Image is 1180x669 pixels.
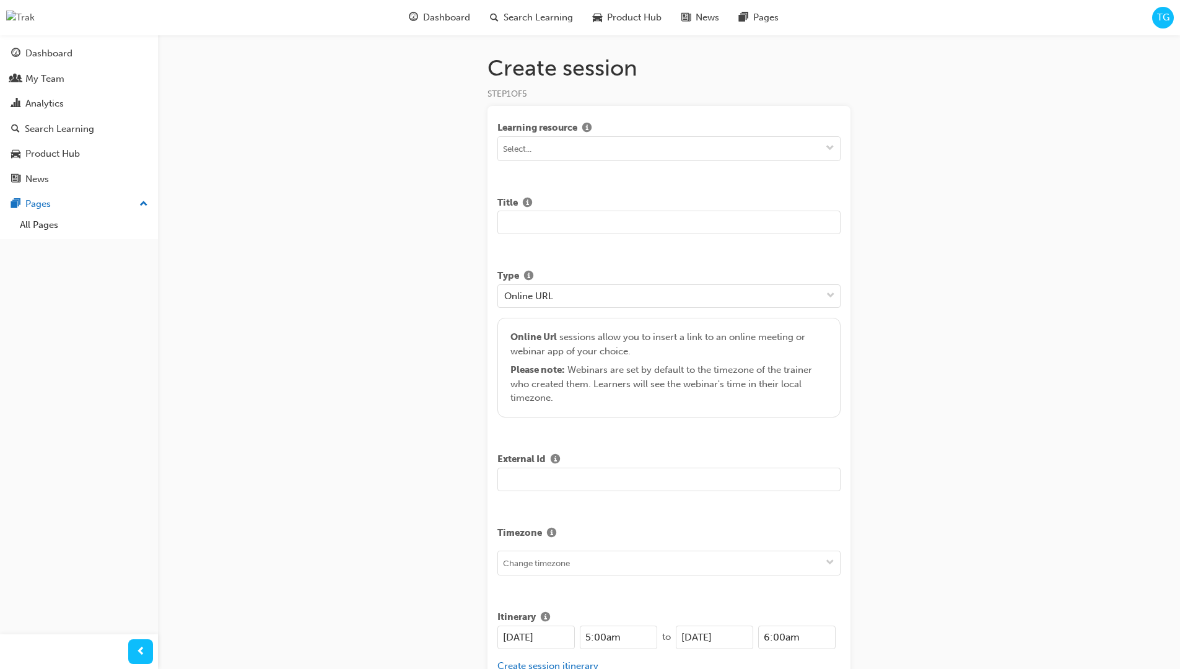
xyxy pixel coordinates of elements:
a: Search Learning [5,118,153,141]
span: guage-icon [11,48,20,59]
span: pages-icon [739,10,748,25]
div: Product Hub [25,147,80,161]
input: HH:MM am [758,626,836,649]
span: Title [497,196,518,211]
span: down-icon [826,288,835,304]
a: news-iconNews [671,5,729,30]
a: Dashboard [5,42,153,65]
button: DashboardMy TeamAnalyticsSearch LearningProduct HubNews [5,40,153,193]
span: info-icon [524,271,533,282]
a: Product Hub [5,142,153,165]
span: down-icon [826,144,834,154]
span: External Id [497,452,546,468]
div: to [657,630,676,644]
input: DD/MM/YYYY [676,626,753,649]
input: HH:MM am [580,626,657,649]
div: Online URL [504,289,553,303]
div: Webinars are set by default to the timezone of the trainer who created them. Learners will see th... [510,363,828,405]
span: up-icon [139,196,148,212]
span: Learning resource [497,121,577,136]
span: news-icon [11,174,20,185]
button: Show info [518,196,537,211]
span: info-icon [582,123,592,134]
button: Pages [5,193,153,216]
span: prev-icon [136,644,146,660]
span: Timezone [497,526,542,541]
span: Online Url [510,331,557,343]
span: Product Hub [607,11,662,25]
button: Show info [519,269,538,284]
button: Show info [546,452,565,468]
h1: Create session [487,55,850,82]
input: DD/MM/YYYY [497,626,575,649]
button: Show info [542,526,561,541]
input: Change timezone [498,551,840,575]
div: Dashboard [25,46,72,61]
div: My Team [25,72,64,86]
span: Dashboard [423,11,470,25]
span: Pages [753,11,779,25]
span: down-icon [826,558,834,569]
span: pages-icon [11,199,20,210]
div: Search Learning [25,122,94,136]
span: Search Learning [504,11,573,25]
span: guage-icon [409,10,418,25]
span: info-icon [551,455,560,466]
button: Show info [577,121,597,136]
span: search-icon [11,124,20,135]
span: info-icon [541,613,550,624]
span: info-icon [547,528,556,540]
input: Select... [498,137,840,160]
a: search-iconSearch Learning [480,5,583,30]
span: search-icon [490,10,499,25]
a: pages-iconPages [729,5,789,30]
button: Show info [536,610,555,626]
a: Analytics [5,92,153,115]
span: car-icon [11,149,20,160]
span: STEP 1 OF 5 [487,89,527,99]
span: Please note : [510,364,565,375]
div: sessions allow you to insert a link to an online meeting or webinar app of your choice. [510,330,828,405]
span: News [696,11,719,25]
button: toggle menu [820,551,840,575]
span: info-icon [523,198,532,209]
img: Trak [6,11,35,25]
a: guage-iconDashboard [399,5,480,30]
span: chart-icon [11,98,20,110]
div: Analytics [25,97,64,111]
span: Type [497,269,519,284]
span: news-icon [681,10,691,25]
span: car-icon [593,10,602,25]
span: Itinerary [497,610,536,626]
span: TG [1157,11,1169,25]
a: car-iconProduct Hub [583,5,671,30]
a: All Pages [15,216,153,235]
span: people-icon [11,74,20,85]
button: TG [1152,7,1174,28]
a: My Team [5,68,153,90]
div: News [25,172,49,186]
div: Pages [25,197,51,211]
button: toggle menu [820,137,840,160]
a: News [5,168,153,191]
